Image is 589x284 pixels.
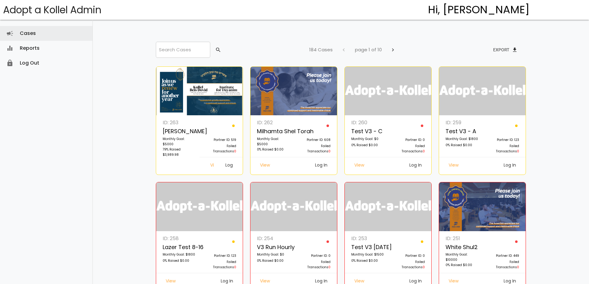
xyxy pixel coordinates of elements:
p: White Shul2 [446,243,479,252]
a: ID: 251 White Shul2 Monthly Goal: $10000 0% Raised $0.00 [442,234,482,273]
p: Failed Transactions [297,143,331,154]
p: Monthly Goal: $0 [351,136,385,142]
p: Partner ID: 449 [486,253,519,259]
p: 0% Raised $0.00 [446,142,479,149]
p: Partner ID: 123 [486,137,519,143]
p: Partner ID: 608 [297,137,331,143]
i: campaign [6,26,14,41]
p: 0% Raised $0.00 [257,147,290,153]
p: ID: 262 [257,118,290,127]
p: 0% Raised $0.00 [257,258,290,264]
a: Partner ID: 123 Failed Transactions0 [482,118,523,157]
p: ID: 259 [446,118,479,127]
p: Milhamta Shel Torah [257,127,290,136]
p: Lazer Test 8-16 [163,243,196,252]
p: 0% Raised $0.00 [351,258,385,264]
a: Partner ID: 0 Failed Transactions0 [388,118,428,157]
a: Log In [220,160,238,172]
p: Partner ID: 0 [391,253,425,259]
p: Monthly Goal: $5000 [257,136,290,147]
i: equalizer [6,41,14,56]
p: ID: 254 [257,234,290,243]
span: search [215,44,221,55]
p: Monthly Goal: $0 [257,252,290,258]
button: search [210,44,225,55]
p: ID: 263 [163,118,196,127]
p: 0% Raised $0.00 [446,262,479,269]
p: v3 run hourly [257,243,290,252]
a: Log In [310,160,332,172]
span: file_download [512,44,518,55]
span: 0 [328,149,331,154]
a: View [444,160,463,172]
p: Partner ID: 0 [391,137,425,143]
p: Failed Transactions [486,259,519,270]
a: View [349,160,369,172]
p: Failed Transactions [391,143,425,154]
a: ID: 258 Lazer Test 8-16 Monthly Goal: $1800 0% Raised $0.00 [159,234,199,273]
p: page 1 of 10 [355,46,382,54]
p: Failed Transactions [486,143,519,154]
h4: Hi, [PERSON_NAME] [428,4,530,16]
img: I2vVEkmzLd.fvn3D5NTra.png [156,67,243,116]
img: logonobg.png [439,67,526,116]
p: Failed Transactions [203,259,236,270]
p: 0% Raised $0.00 [163,258,196,264]
p: Monthly Goal: $1500 [351,252,385,258]
p: Test v3 - A [446,127,479,136]
span: 0 [234,265,236,269]
p: Partner ID: 123 [203,253,236,259]
span: 0 [234,149,236,154]
i: lock [6,56,14,70]
img: logonobg.png [156,182,243,231]
p: Monthly Goal: $1800 [163,252,196,258]
p: ID: 253 [351,234,385,243]
p: [PERSON_NAME] [163,127,196,136]
button: Exportfile_download [488,44,523,55]
p: Test v3 - c [351,127,385,136]
p: Failed Transactions [391,259,425,270]
img: 6GPLfb0Mk4.zBtvR2DLF4.png [439,182,526,231]
p: Monthly Goal: $10000 [446,252,479,262]
span: 0 [517,149,519,154]
span: 0 [423,149,425,154]
a: View [204,160,220,172]
a: ID: 253 Test V3 [DATE] Monthly Goal: $1500 0% Raised $0.00 [348,234,388,273]
span: 0 [328,265,331,269]
span: chevron_right [390,44,396,55]
p: Monthly Goal: $5000 [163,136,196,147]
a: ID: 263 [PERSON_NAME] Monthly Goal: $5000 79% Raised $3,989.98 [159,118,199,160]
a: ID: 262 Milhamta Shel Torah Monthly Goal: $5000 0% Raised $0.00 [254,118,294,157]
p: Partner ID: 519 [203,137,236,143]
a: Partner ID: 519 Failed Transactions0 [199,118,240,157]
p: ID: 258 [163,234,196,243]
p: 79% Raised $3,989.98 [163,147,196,157]
a: Log In [404,160,427,172]
p: Failed Transactions [203,143,236,154]
p: 0% Raised $0.00 [351,142,385,149]
p: Monthly Goal: $1800 [446,136,479,142]
p: Partner ID: 0 [297,253,331,259]
img: logonobg.png [345,67,432,116]
p: ID: 260 [351,118,385,127]
span: 0 [423,265,425,269]
a: Partner ID: 123 Failed Transactions0 [199,234,240,273]
a: View [255,160,275,172]
button: chevron_right [385,44,401,55]
p: Test V3 [DATE] [351,243,385,252]
p: ID: 251 [446,234,479,243]
p: 184 Cases [309,46,333,54]
span: 0 [517,265,519,269]
a: Partner ID: 0 Failed Transactions0 [388,234,428,273]
a: Partner ID: 608 Failed Transactions0 [294,118,334,157]
a: ID: 254 v3 run hourly Monthly Goal: $0 0% Raised $0.00 [254,234,294,273]
a: Log In [499,160,521,172]
img: logonobg.png [250,182,337,231]
img: logonobg.png [345,182,432,231]
a: Partner ID: 449 Failed Transactions0 [482,234,523,273]
a: Partner ID: 0 Failed Transactions0 [294,234,334,273]
a: ID: 259 Test v3 - A Monthly Goal: $1800 0% Raised $0.00 [442,118,482,157]
img: z9NQUo20Gg.X4VDNcvjTb.jpg [250,67,337,116]
a: ID: 260 Test v3 - c Monthly Goal: $0 0% Raised $0.00 [348,118,388,157]
p: Failed Transactions [297,259,331,270]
